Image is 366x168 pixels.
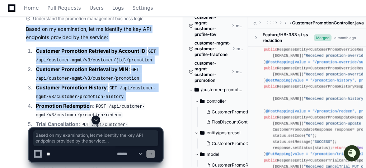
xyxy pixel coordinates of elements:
span: Pylon [71,75,87,81]
span: customer-mgmt-customer-profile-tracfone [194,40,231,57]
img: PlayerZero [7,7,22,22]
span: master [236,23,242,29]
span: customer-mgmt-customer-promotion [194,60,230,83]
strong: Customer Promotion History [36,84,107,90]
span: customer-promotion [254,20,257,26]
span: Merged [314,34,332,41]
div: Start new chat [24,53,118,61]
code: GET /api/customer-mgmt/v3/customer/promotion [36,67,141,82]
span: Users [90,6,104,10]
span: public [264,115,277,120]
button: /customer-promotion/src/main/java/com/tracfone/customer/promotion [189,84,243,95]
button: CustomerPromotionController.java [203,107,250,117]
button: Start new chat [122,56,131,64]
span: Logs [112,6,124,10]
span: public [264,47,277,52]
div: We're available if you need us! [24,61,91,66]
p: Based on my examination, let me identify the key API endpoints provided by the service: [26,25,163,42]
span: master [236,69,242,75]
span: Based on my examination, let me identify the key API endpoints provided by the service: Customer ... [36,132,156,144]
strong: Customer Promotion Retrieval by MIN [36,66,128,72]
strong: Customer Promotion Retrieval by Account ID [36,48,145,54]
strong: Promotion Redemption [36,103,93,109]
span: Settings [132,6,153,10]
li: : [34,65,163,82]
iframe: Open customer support [343,144,362,164]
li: : [34,47,163,64]
div: a month ago [334,35,356,41]
code: GET /api/customer-mgmt/v3/customer/promotion-history [36,85,156,100]
svg: Directory [200,97,205,106]
span: Understand the promotion management business logic [33,16,144,22]
span: /customer-promotion/src/main/java/com/tracfone/customer/promotion [201,87,243,93]
div: Feature/HB-383 st ss reduction [263,32,314,43]
span: Home [24,6,39,10]
span: Pull Requests [47,6,81,10]
span: CustomerPromotionController.java [212,109,283,115]
span: customer-mgmt-customer-profile-tbv [194,14,230,37]
span: public [264,84,277,89]
div: Welcome [7,29,131,40]
li: : [34,102,163,119]
a: Powered byPylon [51,75,87,81]
button: controller [194,95,248,107]
img: 1756235613930-3d25f9e4-fa56-45dd-b3ad-e072dfbd1548 [7,53,20,66]
span: controller [207,98,226,104]
span: master [236,46,242,52]
code: GET /api/customer-mgmt/v3/customer/{id}/promotion [36,48,156,64]
svg: Directory [194,85,199,94]
li: : [34,84,163,101]
span: CustomerPromotionController.java [292,20,364,26]
span: public [264,66,277,70]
